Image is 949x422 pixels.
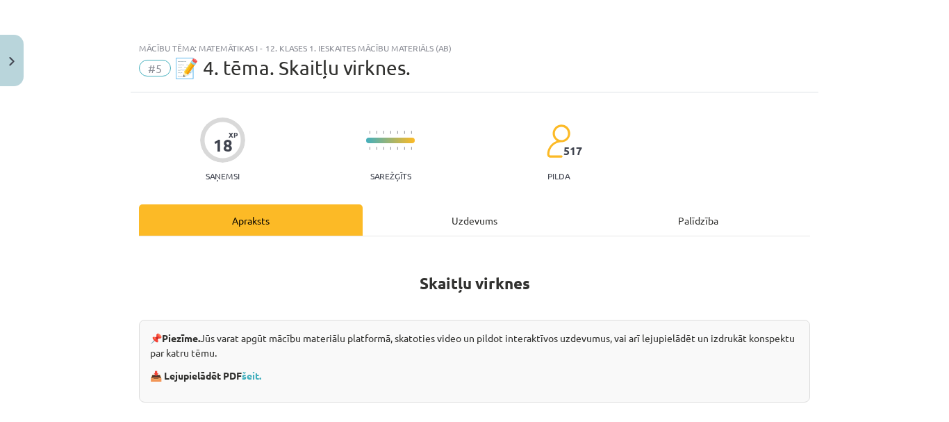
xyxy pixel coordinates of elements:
span: 📝 4. tēma. Skaitļu virknes. [174,56,411,79]
b: Skaitļu virknes [420,273,530,293]
img: icon-short-line-57e1e144782c952c97e751825c79c345078a6d821885a25fce030b3d8c18986b.svg [376,131,377,134]
div: Apraksts [139,204,363,236]
p: Saņemsi [200,171,245,181]
img: icon-short-line-57e1e144782c952c97e751825c79c345078a6d821885a25fce030b3d8c18986b.svg [411,131,412,134]
img: icon-short-line-57e1e144782c952c97e751825c79c345078a6d821885a25fce030b3d8c18986b.svg [404,131,405,134]
span: 517 [563,145,582,157]
img: icon-short-line-57e1e144782c952c97e751825c79c345078a6d821885a25fce030b3d8c18986b.svg [376,147,377,150]
img: icon-short-line-57e1e144782c952c97e751825c79c345078a6d821885a25fce030b3d8c18986b.svg [390,131,391,134]
img: students-c634bb4e5e11cddfef0936a35e636f08e4e9abd3cc4e673bd6f9a4125e45ecb1.svg [546,124,570,159]
a: šeit. [242,369,261,382]
strong: Piezīme. [162,332,200,344]
img: icon-close-lesson-0947bae3869378f0d4975bcd49f059093ad1ed9edebbc8119c70593378902aed.svg [9,57,15,66]
img: icon-short-line-57e1e144782c952c97e751825c79c345078a6d821885a25fce030b3d8c18986b.svg [411,147,412,150]
img: icon-short-line-57e1e144782c952c97e751825c79c345078a6d821885a25fce030b3d8c18986b.svg [397,131,398,134]
span: #5 [139,60,171,76]
div: 18 [213,136,233,155]
div: Mācību tēma: Matemātikas i - 12. klases 1. ieskaites mācību materiāls (ab) [139,43,810,53]
img: icon-short-line-57e1e144782c952c97e751825c79c345078a6d821885a25fce030b3d8c18986b.svg [383,131,384,134]
span: XP [229,131,238,138]
img: icon-short-line-57e1e144782c952c97e751825c79c345078a6d821885a25fce030b3d8c18986b.svg [369,131,370,134]
div: Palīdzība [586,204,810,236]
img: icon-short-line-57e1e144782c952c97e751825c79c345078a6d821885a25fce030b3d8c18986b.svg [397,147,398,150]
img: icon-short-line-57e1e144782c952c97e751825c79c345078a6d821885a25fce030b3d8c18986b.svg [383,147,384,150]
img: icon-short-line-57e1e144782c952c97e751825c79c345078a6d821885a25fce030b3d8c18986b.svg [390,147,391,150]
div: Uzdevums [363,204,586,236]
strong: 📥 Lejupielādēt PDF [150,369,263,382]
img: icon-short-line-57e1e144782c952c97e751825c79c345078a6d821885a25fce030b3d8c18986b.svg [404,147,405,150]
p: 📌 Jūs varat apgūt mācību materiālu platformā, skatoties video un pildot interaktīvos uzdevumus, v... [150,331,799,360]
p: pilda [547,171,570,181]
p: Sarežģīts [370,171,411,181]
img: icon-short-line-57e1e144782c952c97e751825c79c345078a6d821885a25fce030b3d8c18986b.svg [369,147,370,150]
